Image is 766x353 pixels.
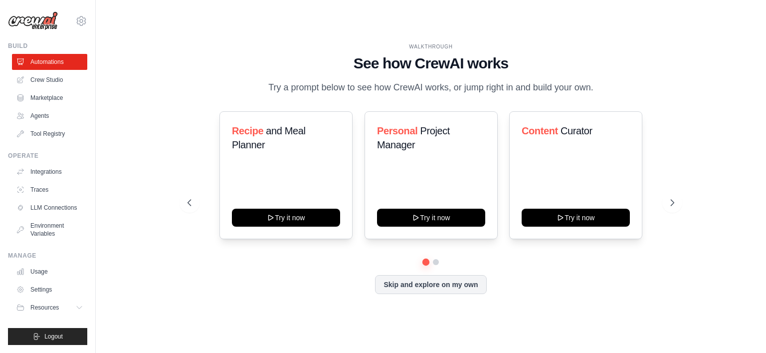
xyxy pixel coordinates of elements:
h1: See how CrewAI works [188,54,674,72]
span: and Meal Planner [232,125,305,150]
a: Usage [12,264,87,280]
a: Traces [12,182,87,198]
span: Recipe [232,125,263,136]
a: Integrations [12,164,87,180]
img: Logo [8,11,58,30]
button: Try it now [232,209,340,227]
span: Curator [561,125,592,136]
span: Resources [30,304,59,312]
button: Resources [12,300,87,316]
div: WALKTHROUGH [188,43,674,50]
span: Content [522,125,558,136]
a: Automations [12,54,87,70]
a: LLM Connections [12,200,87,216]
button: Try it now [522,209,630,227]
span: Project Manager [377,125,450,150]
a: Marketplace [12,90,87,106]
button: Logout [8,328,87,345]
a: Environment Variables [12,218,87,242]
span: Personal [377,125,417,136]
button: Skip and explore on my own [375,275,486,294]
span: Logout [44,333,63,341]
div: Manage [8,252,87,260]
div: Operate [8,152,87,160]
a: Tool Registry [12,126,87,142]
div: Build [8,42,87,50]
button: Try it now [377,209,485,227]
a: Crew Studio [12,72,87,88]
a: Settings [12,282,87,298]
a: Agents [12,108,87,124]
p: Try a prompt below to see how CrewAI works, or jump right in and build your own. [263,80,598,95]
